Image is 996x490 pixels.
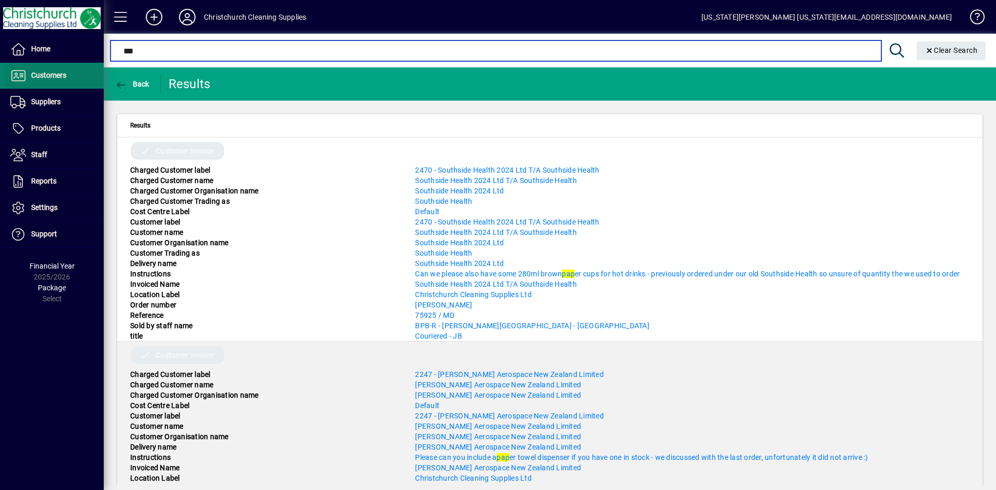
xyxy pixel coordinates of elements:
[122,237,407,248] div: Customer Organisation name
[415,321,649,330] a: BPB-R - [PERSON_NAME][GEOGRAPHIC_DATA] - [GEOGRAPHIC_DATA]
[122,165,407,175] div: Charged Customer label
[415,391,581,399] a: [PERSON_NAME] Aerospace New Zealand Limited
[31,71,66,79] span: Customers
[122,421,407,431] div: Customer name
[5,221,104,247] a: Support
[115,80,149,88] span: Back
[415,464,581,472] a: [PERSON_NAME] Aerospace New Zealand Limited
[122,248,407,258] div: Customer Trading as
[122,269,407,279] div: Instructions
[122,320,407,331] div: Sold by staff name
[496,453,509,461] em: pap
[156,146,214,156] span: Customer Invoice
[415,370,604,379] a: 2247 - [PERSON_NAME] Aerospace New Zealand Limited
[415,280,577,288] a: Southside Health 2024 Ltd T/A Southside Health
[122,289,407,300] div: Location Label
[122,442,407,452] div: Delivery name
[122,196,407,206] div: Charged Customer Trading as
[925,46,978,54] span: Clear Search
[415,270,960,278] a: Can we please also have some 280ml brownpaper cups for hot drinks - previously ordered under our ...
[137,8,171,26] button: Add
[171,8,204,26] button: Profile
[122,186,407,196] div: Charged Customer Organisation name
[122,452,407,463] div: Instructions
[917,41,986,60] button: Clear
[415,270,960,278] span: Can we please also have some 280ml brown er cups for hot drinks - previously ordered under our ol...
[415,401,439,410] a: Default
[122,390,407,400] div: Charged Customer Organisation name
[415,453,868,461] span: Please can you include a er towel dispenser if you have one in stock - we discussed with the last...
[5,89,104,115] a: Suppliers
[415,228,577,236] span: Southside Health 2024 Ltd T/A Southside Health
[122,431,407,442] div: Customer Organisation name
[31,124,61,132] span: Products
[415,207,439,216] a: Default
[415,301,472,309] a: [PERSON_NAME]
[415,443,581,451] a: [PERSON_NAME] Aerospace New Zealand Limited
[415,412,604,420] a: 2247 - [PERSON_NAME] Aerospace New Zealand Limited
[415,474,532,482] a: Christchurch Cleaning Supplies Ltd
[122,400,407,411] div: Cost Centre Label
[5,63,104,89] a: Customers
[415,176,577,185] a: Southside Health 2024 Ltd T/A Southside Health
[38,284,66,292] span: Package
[156,350,214,360] span: Customer Invoice
[5,36,104,62] a: Home
[122,473,407,483] div: Location Label
[415,249,472,257] span: Southside Health
[701,9,952,25] div: [US_STATE][PERSON_NAME] [US_STATE][EMAIL_ADDRESS][DOMAIN_NAME]
[5,195,104,221] a: Settings
[122,380,407,390] div: Charged Customer name
[31,230,57,238] span: Support
[415,432,581,441] span: [PERSON_NAME] Aerospace New Zealand Limited
[31,45,50,53] span: Home
[415,187,504,195] a: Southside Health 2024 Ltd
[122,227,407,237] div: Customer name
[122,258,407,269] div: Delivery name
[415,197,472,205] a: Southside Health
[415,381,581,389] a: [PERSON_NAME] Aerospace New Zealand Limited
[122,175,407,186] div: Charged Customer name
[562,270,575,278] em: pap
[122,463,407,473] div: Invoiced Name
[415,218,599,226] a: 2470 - Southside Health 2024 Ltd T/A Southside Health
[112,75,152,93] button: Back
[415,311,454,319] a: 75925 / MD
[122,279,407,289] div: Invoiced Name
[5,116,104,142] a: Products
[415,453,868,461] a: Please can you include apaper towel dispenser if you have one in stock - we discussed with the la...
[415,332,462,340] a: Couriered - JB
[122,411,407,421] div: Customer label
[415,259,504,268] a: Southside Health 2024 Ltd
[415,422,581,430] a: [PERSON_NAME] Aerospace New Zealand Limited
[130,120,150,131] span: Results
[122,310,407,320] div: Reference
[122,217,407,227] div: Customer label
[122,300,407,310] div: Order number
[962,2,983,36] a: Knowledge Base
[30,262,75,270] span: Financial Year
[31,203,58,212] span: Settings
[415,239,504,247] a: Southside Health 2024 Ltd
[122,206,407,217] div: Cost Centre Label
[122,369,407,380] div: Charged Customer label
[415,166,599,174] a: 2470 - Southside Health 2024 Ltd T/A Southside Health
[31,150,47,159] span: Staff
